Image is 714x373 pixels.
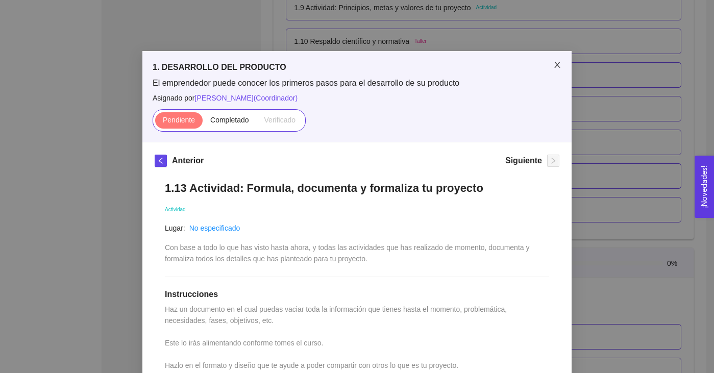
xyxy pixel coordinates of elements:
button: right [547,155,559,167]
article: Lugar: [165,222,185,234]
span: Verificado [264,116,296,124]
h5: Siguiente [505,155,542,167]
button: left [155,155,167,167]
span: Con base a todo lo que has visto hasta ahora, y todas las actividades que has realizado de moment... [165,243,531,263]
span: Asignado por [153,92,561,104]
h5: Anterior [172,155,204,167]
span: Haz un documento en el cual puedas vaciar toda la información que tienes hasta el momento, proble... [165,305,509,369]
span: Completado [210,116,249,124]
button: Open Feedback Widget [695,156,714,218]
span: close [553,61,561,69]
a: No especificado [189,224,240,232]
h1: Instrucciones [165,289,549,300]
span: [PERSON_NAME] ( Coordinador ) [195,94,298,102]
h1: 1.13 Actividad: Formula, documenta y formaliza tu proyecto [165,181,549,195]
span: El emprendedor puede conocer los primeros pasos para el desarrollo de su producto [153,78,561,89]
span: Actividad [165,207,186,212]
span: Pendiente [163,116,195,124]
span: left [155,157,166,164]
button: Close [543,51,572,80]
h5: 1. DESARROLLO DEL PRODUCTO [153,61,561,73]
